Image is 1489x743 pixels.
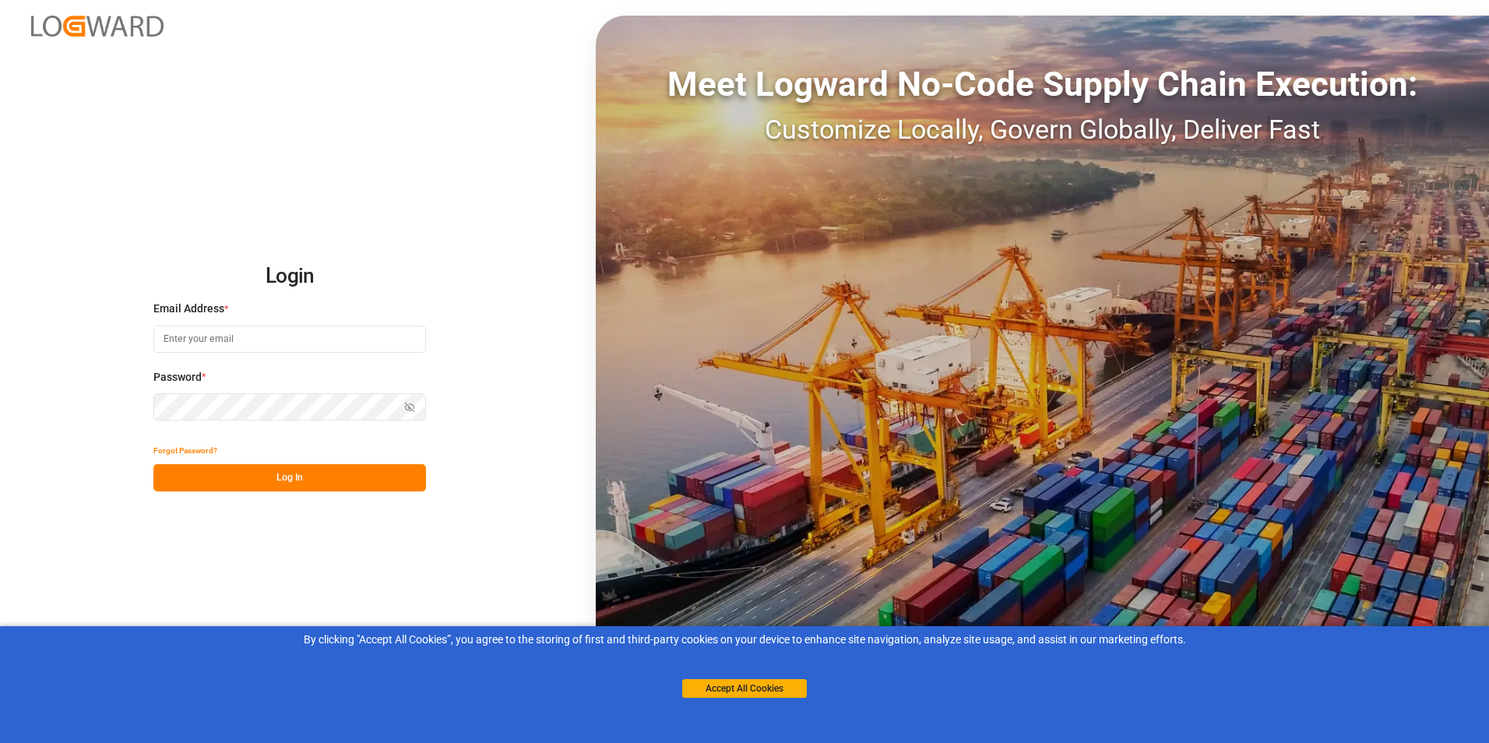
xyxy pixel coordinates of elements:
[153,301,224,317] span: Email Address
[153,437,217,464] button: Forgot Password?
[31,16,164,37] img: Logward_new_orange.png
[596,58,1489,110] div: Meet Logward No-Code Supply Chain Execution:
[153,464,426,491] button: Log In
[153,326,426,353] input: Enter your email
[153,369,202,386] span: Password
[682,679,807,698] button: Accept All Cookies
[153,252,426,301] h2: Login
[11,632,1478,648] div: By clicking "Accept All Cookies”, you agree to the storing of first and third-party cookies on yo...
[596,110,1489,150] div: Customize Locally, Govern Globally, Deliver Fast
